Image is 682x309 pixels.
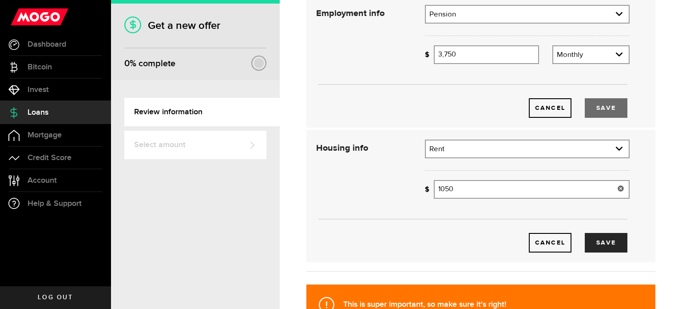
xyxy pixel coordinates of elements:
span: Invest [28,86,49,94]
strong: This is super important, so make sure it's right! [343,300,506,309]
span: Account [28,177,57,185]
span: Help & Support [28,200,82,208]
a: expand select [553,46,629,63]
span: Credit Score [28,154,71,162]
h1: Get a new offer [124,19,266,32]
span: Bitcoin [28,63,52,71]
button: Save [585,98,627,118]
a: Cancel [529,233,571,253]
a: Review information [124,98,280,126]
button: Open LiveChat chat widget [7,4,34,30]
a: expand select [426,140,629,157]
span: Dashboard [28,40,66,48]
span: Log out [38,294,73,301]
span: Mortgage [28,131,62,139]
strong: Employment info [316,9,385,18]
strong: Housing info [316,144,368,152]
div: % complete [124,56,175,72]
button: Save [585,233,627,253]
button: Cancel [529,98,571,118]
span: 0 [124,58,130,69]
a: Select amount [124,131,266,159]
span: Loans [28,108,48,116]
a: expand select [426,6,629,23]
